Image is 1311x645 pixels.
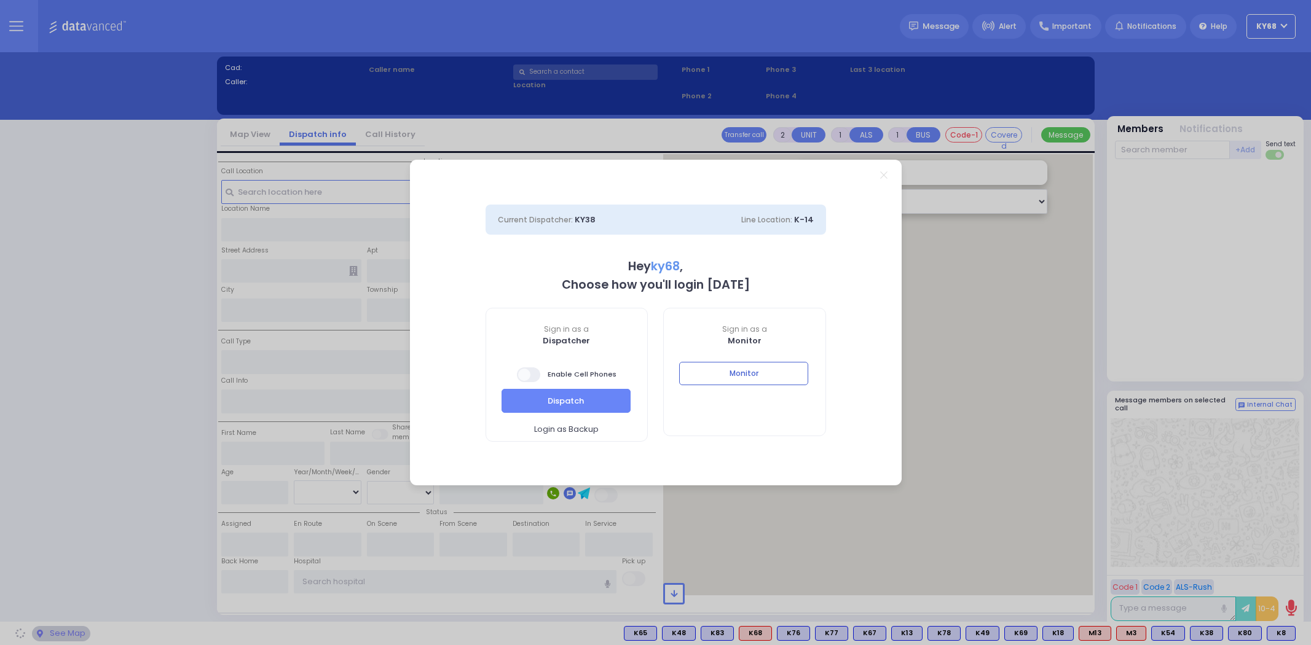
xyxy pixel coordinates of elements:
[728,335,762,346] b: Monitor
[794,214,814,225] span: K-14
[562,276,750,293] b: Choose how you'll login [DATE]
[741,214,792,225] span: Line Location:
[880,171,887,178] a: Close
[664,324,825,335] span: Sign in as a
[534,423,599,436] span: Login as Backup
[651,258,680,275] span: ky68
[517,366,616,383] span: Enable Cell Phones
[679,362,808,385] button: Monitor
[628,258,683,275] b: Hey ,
[543,335,590,346] b: Dispatcher
[502,389,631,412] button: Dispatch
[486,324,648,335] span: Sign in as a
[575,214,596,225] span: KY38
[498,214,573,225] span: Current Dispatcher:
